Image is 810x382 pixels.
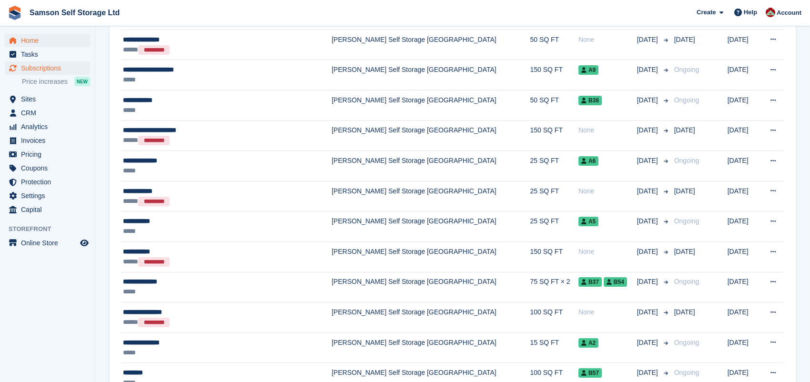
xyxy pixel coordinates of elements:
[578,307,637,317] div: None
[530,302,578,333] td: 100 SQ FT
[728,181,760,211] td: [DATE]
[5,48,90,61] a: menu
[21,134,78,147] span: Invoices
[674,248,695,255] span: [DATE]
[332,151,530,181] td: [PERSON_NAME] Self Storage [GEOGRAPHIC_DATA]
[674,308,695,316] span: [DATE]
[21,203,78,216] span: Capital
[21,236,78,250] span: Online Store
[332,90,530,121] td: [PERSON_NAME] Self Storage [GEOGRAPHIC_DATA]
[26,5,123,20] a: Samson Self Storage Ltd
[637,95,660,105] span: [DATE]
[637,35,660,45] span: [DATE]
[332,302,530,333] td: [PERSON_NAME] Self Storage [GEOGRAPHIC_DATA]
[766,8,775,17] img: Ian
[5,203,90,216] a: menu
[5,106,90,120] a: menu
[21,189,78,202] span: Settings
[74,77,90,86] div: NEW
[674,339,699,346] span: Ongoing
[578,338,598,348] span: A2
[728,332,760,363] td: [DATE]
[728,151,760,181] td: [DATE]
[21,161,78,175] span: Coupons
[578,186,637,196] div: None
[530,90,578,121] td: 50 SQ FT
[578,156,598,166] span: A6
[728,30,760,60] td: [DATE]
[21,175,78,189] span: Protection
[5,92,90,106] a: menu
[332,30,530,60] td: [PERSON_NAME] Self Storage [GEOGRAPHIC_DATA]
[530,60,578,90] td: 150 SQ FT
[578,96,602,105] span: B38
[728,242,760,272] td: [DATE]
[604,277,627,287] span: B54
[637,368,660,378] span: [DATE]
[697,8,716,17] span: Create
[530,181,578,211] td: 25 SQ FT
[21,106,78,120] span: CRM
[21,61,78,75] span: Subscriptions
[728,121,760,151] td: [DATE]
[530,272,578,302] td: 75 SQ FT × 2
[5,236,90,250] a: menu
[530,121,578,151] td: 150 SQ FT
[728,272,760,302] td: [DATE]
[332,242,530,272] td: [PERSON_NAME] Self Storage [GEOGRAPHIC_DATA]
[728,211,760,242] td: [DATE]
[578,368,602,378] span: B57
[5,134,90,147] a: menu
[9,224,95,234] span: Storefront
[5,34,90,47] a: menu
[530,332,578,363] td: 15 SQ FT
[332,332,530,363] td: [PERSON_NAME] Self Storage [GEOGRAPHIC_DATA]
[777,8,801,18] span: Account
[5,161,90,175] a: menu
[578,125,637,135] div: None
[637,125,660,135] span: [DATE]
[578,217,598,226] span: A5
[5,120,90,133] a: menu
[21,148,78,161] span: Pricing
[728,60,760,90] td: [DATE]
[637,156,660,166] span: [DATE]
[79,237,90,249] a: Preview store
[637,247,660,257] span: [DATE]
[530,151,578,181] td: 25 SQ FT
[674,217,699,225] span: Ongoing
[674,187,695,195] span: [DATE]
[5,148,90,161] a: menu
[728,90,760,121] td: [DATE]
[637,307,660,317] span: [DATE]
[578,277,602,287] span: B37
[530,211,578,242] td: 25 SQ FT
[674,278,699,285] span: Ongoing
[578,35,637,45] div: None
[637,186,660,196] span: [DATE]
[5,61,90,75] a: menu
[744,8,757,17] span: Help
[728,302,760,333] td: [DATE]
[530,242,578,272] td: 150 SQ FT
[578,65,598,75] span: A9
[637,277,660,287] span: [DATE]
[578,247,637,257] div: None
[8,6,22,20] img: stora-icon-8386f47178a22dfd0bd8f6a31ec36ba5ce8667c1dd55bd0f319d3a0aa187defe.svg
[332,60,530,90] td: [PERSON_NAME] Self Storage [GEOGRAPHIC_DATA]
[332,181,530,211] td: [PERSON_NAME] Self Storage [GEOGRAPHIC_DATA]
[674,96,699,104] span: Ongoing
[674,66,699,73] span: Ongoing
[674,369,699,376] span: Ongoing
[530,30,578,60] td: 50 SQ FT
[21,34,78,47] span: Home
[21,92,78,106] span: Sites
[674,36,695,43] span: [DATE]
[637,338,660,348] span: [DATE]
[332,211,530,242] td: [PERSON_NAME] Self Storage [GEOGRAPHIC_DATA]
[637,65,660,75] span: [DATE]
[332,272,530,302] td: [PERSON_NAME] Self Storage [GEOGRAPHIC_DATA]
[674,126,695,134] span: [DATE]
[674,157,699,164] span: Ongoing
[332,121,530,151] td: [PERSON_NAME] Self Storage [GEOGRAPHIC_DATA]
